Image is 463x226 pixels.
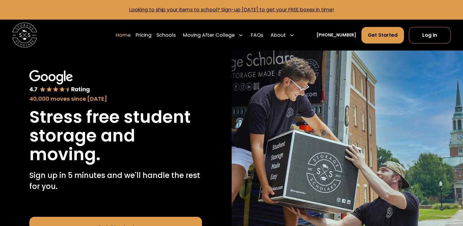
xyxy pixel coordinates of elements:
[316,32,356,38] a: [PHONE_NUMBER]
[136,27,151,44] a: Pricing
[409,27,451,43] a: Log In
[116,27,131,44] a: Home
[12,23,37,47] a: home
[183,32,235,39] div: Moving After College
[271,32,286,39] div: About
[268,27,297,44] div: About
[181,27,246,44] div: Moving After College
[29,170,202,192] p: Sign up in 5 minutes and we'll handle the rest for you.
[361,27,404,43] a: Get Started
[12,23,37,47] img: Storage Scholars main logo
[251,27,263,44] a: FAQs
[29,70,90,93] img: Google 4.7 star rating
[29,95,202,103] div: 40,000 moves since [DATE]
[129,6,334,13] a: Looking to ship your items to school? Sign-up [DATE] to get your FREE boxes in time!
[29,108,202,164] h1: Stress free student storage and moving.
[156,27,176,44] a: Schools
